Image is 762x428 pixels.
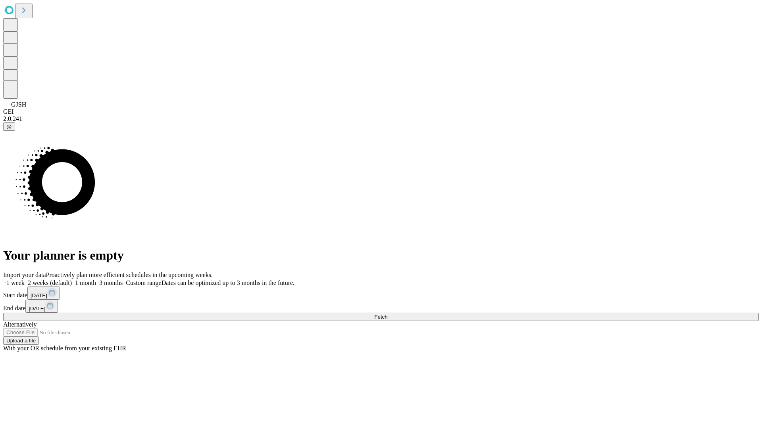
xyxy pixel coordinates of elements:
div: GEI [3,108,759,115]
div: End date [3,300,759,313]
span: 3 months [99,279,123,286]
span: With your OR schedule from your existing EHR [3,345,126,352]
div: Start date [3,287,759,300]
button: [DATE] [25,300,58,313]
span: GJSH [11,101,26,108]
span: Fetch [374,314,387,320]
span: [DATE] [31,292,47,298]
span: Custom range [126,279,161,286]
span: 1 month [75,279,96,286]
div: 2.0.241 [3,115,759,122]
span: [DATE] [29,306,45,311]
button: @ [3,122,15,131]
span: @ [6,124,12,130]
button: [DATE] [27,287,60,300]
h1: Your planner is empty [3,248,759,263]
span: Import your data [3,271,46,278]
span: Dates can be optimized up to 3 months in the future. [162,279,294,286]
span: Proactively plan more efficient schedules in the upcoming weeks. [46,271,213,278]
span: Alternatively [3,321,37,328]
span: 1 week [6,279,25,286]
button: Fetch [3,313,759,321]
button: Upload a file [3,336,39,345]
span: 2 weeks (default) [28,279,72,286]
